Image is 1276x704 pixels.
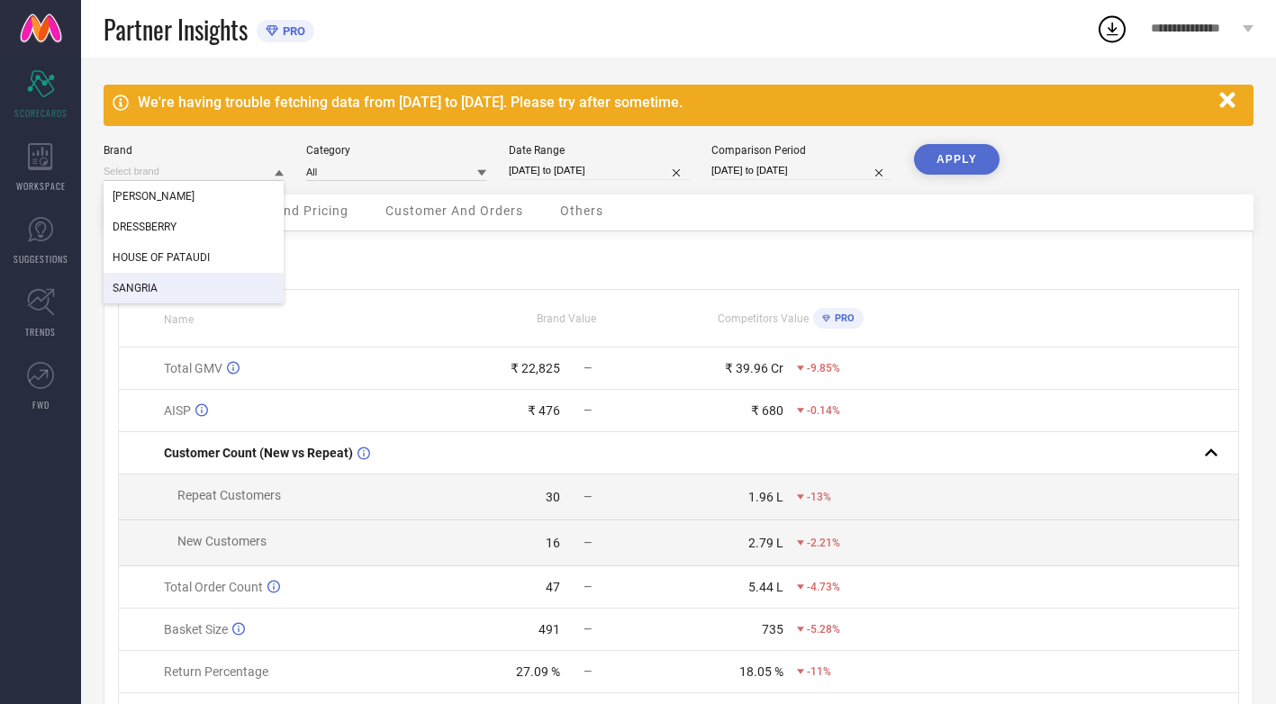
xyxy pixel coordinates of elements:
div: 5.44 L [748,580,783,594]
span: -4.73% [807,581,840,593]
span: TRENDS [25,325,56,338]
div: 27.09 % [516,664,560,679]
div: 47 [546,580,560,594]
span: FWD [32,398,50,411]
span: [PERSON_NAME] [113,190,195,203]
span: — [584,362,592,375]
span: — [584,581,592,593]
span: Others [560,203,603,218]
div: 16 [546,536,560,550]
span: -2.21% [807,537,840,549]
div: SANGRIA [104,273,284,303]
span: -11% [807,665,831,678]
div: ₹ 22,825 [511,361,560,375]
div: 30 [546,490,560,504]
span: PRO [830,312,855,324]
div: ₹ 680 [751,403,783,418]
div: ₹ 39.96 Cr [725,361,783,375]
span: SCORECARDS [14,106,68,120]
div: We're having trouble fetching data from [DATE] to [DATE]. Please try after sometime. [138,94,1210,111]
div: Date Range [509,144,689,157]
span: Total Order Count [164,580,263,594]
div: Comparison Period [711,144,891,157]
span: Repeat Customers [177,488,281,502]
span: -5.28% [807,623,840,636]
span: — [584,537,592,549]
div: 1.96 L [748,490,783,504]
div: ANOUK [104,181,284,212]
span: WORKSPACE [16,179,66,193]
span: — [584,665,592,678]
div: DRESSBERRY [104,212,284,242]
div: Category [306,144,486,157]
span: -0.14% [807,404,840,417]
span: Total GMV [164,361,222,375]
span: Partner Insights [104,11,248,48]
div: 18.05 % [739,664,783,679]
span: SUGGESTIONS [14,252,68,266]
span: -13% [807,491,831,503]
div: Metrics [118,245,1239,266]
div: 735 [762,622,783,636]
button: APPLY [914,144,1000,175]
input: Select comparison period [711,161,891,180]
div: ₹ 476 [528,403,560,418]
span: Brand Value [537,312,596,325]
span: Return Percentage [164,664,268,679]
span: PRO [278,24,305,38]
div: HOUSE OF PATAUDI [104,242,284,273]
span: — [584,623,592,636]
span: — [584,491,592,503]
div: 491 [538,622,560,636]
span: New Customers [177,534,267,548]
span: -9.85% [807,362,840,375]
span: SANGRIA [113,282,158,294]
span: Name [164,313,194,326]
input: Select brand [104,162,284,181]
span: — [584,404,592,417]
span: AISP [164,403,191,418]
div: Open download list [1096,13,1128,45]
span: HOUSE OF PATAUDI [113,251,210,264]
div: Brand [104,144,284,157]
span: Customer Count (New vs Repeat) [164,446,353,460]
span: Basket Size [164,622,228,636]
span: DRESSBERRY [113,221,176,233]
span: Competitors Value [718,312,809,325]
input: Select date range [509,161,689,180]
span: Customer And Orders [385,203,523,218]
div: 2.79 L [748,536,783,550]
